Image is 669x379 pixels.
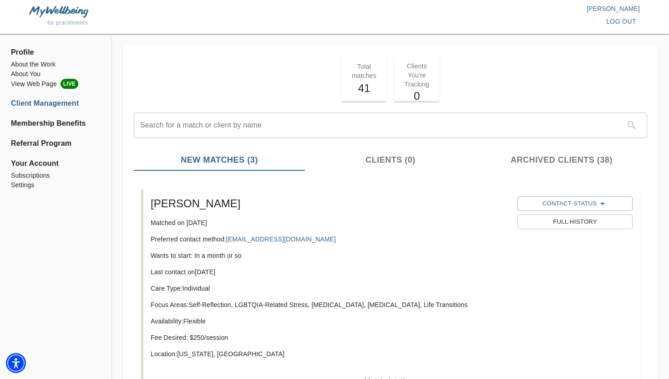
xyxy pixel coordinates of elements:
img: MyWellbeing [29,6,88,17]
button: Full History [517,215,633,229]
a: Subscriptions [11,171,101,180]
p: Clients You're Tracking [400,61,434,89]
p: Focus Areas: Self-Reflection, LGBTQIA-Related Stress, [MEDICAL_DATA], [MEDICAL_DATA], Life Transi... [151,300,510,309]
span: Full History [522,217,628,227]
a: View Web PageLIVE [11,79,101,89]
p: Last contact on [DATE] [151,267,510,277]
span: Clients (0) [310,154,471,166]
p: Matched on [DATE] [151,218,510,227]
span: LIVE [61,79,78,89]
p: Wants to start: In a month or so [151,251,510,260]
a: Referral Program [11,138,101,149]
h5: 41 [347,81,381,96]
span: for practitioners [47,20,88,26]
p: Preferred contact method: [151,235,510,244]
a: Client Management [11,98,101,109]
span: Your Account [11,158,101,169]
p: Location: [US_STATE], [GEOGRAPHIC_DATA] [151,349,510,359]
button: log out [603,13,640,30]
a: About the Work [11,60,101,69]
div: Accessibility Menu [6,353,26,373]
span: Contact Status [522,198,628,209]
span: Archived Clients (38) [481,154,642,166]
li: View Web Page [11,79,101,89]
h5: [PERSON_NAME] [151,196,510,211]
a: [EMAIL_ADDRESS][DOMAIN_NAME] [226,236,336,243]
p: Availability: Flexible [151,317,510,326]
button: Contact Status [517,196,633,211]
a: Settings [11,180,101,190]
span: log out [606,16,636,27]
p: Fee Desired: $ 250 /session [151,333,510,342]
span: Profile [11,47,101,58]
p: Total matches [347,62,381,80]
h5: 0 [400,89,434,103]
p: Care Type: Individual [151,284,510,293]
a: About You [11,69,101,79]
p: [PERSON_NAME] [334,4,640,13]
a: Membership Benefits [11,118,101,129]
span: New Matches (3) [139,154,299,166]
